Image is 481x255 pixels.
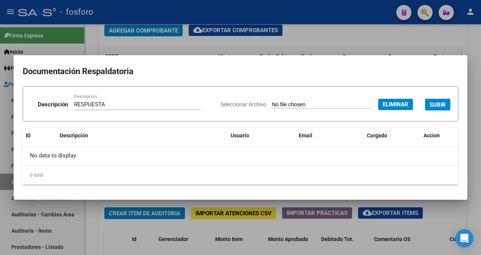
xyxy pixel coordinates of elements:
span: SUBIR [430,101,446,108]
span: Descripción [60,132,88,138]
div: 0 total [23,166,458,185]
button: SUBIR [425,99,450,110]
datatable-header-cell: Descripción [57,127,228,144]
datatable-header-cell: Accion [420,127,458,144]
p: Descripción [38,100,68,109]
div: No data to display [23,146,458,165]
span: Email [299,132,312,138]
h2: Documentación Respaldatoria [23,64,458,79]
span: Usuario [231,132,249,138]
datatable-header-cell: Email [296,127,364,144]
span: Eliminar [383,101,408,108]
span: ID [26,132,31,138]
datatable-header-cell: Cargado [364,127,420,144]
datatable-header-cell: ID [23,127,57,144]
span: Cargado [367,132,387,138]
button: Eliminar [378,99,413,110]
div: Open Intercom Messenger [455,229,473,247]
span: Seleccionar Archivo [220,101,266,107]
datatable-header-cell: Usuario [228,127,296,144]
span: Accion [424,132,440,138]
